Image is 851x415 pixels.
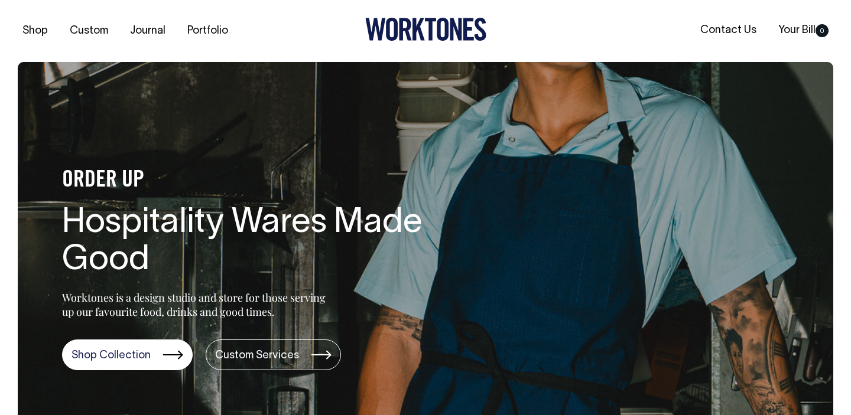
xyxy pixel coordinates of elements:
[206,339,341,370] a: Custom Services
[183,21,233,41] a: Portfolio
[696,21,761,40] a: Contact Us
[18,21,53,41] a: Shop
[125,21,170,41] a: Journal
[62,168,440,193] h4: ORDER UP
[62,290,331,319] p: Worktones is a design studio and store for those serving up our favourite food, drinks and good t...
[62,339,193,370] a: Shop Collection
[65,21,113,41] a: Custom
[62,205,440,280] h1: Hospitality Wares Made Good
[774,21,833,40] a: Your Bill0
[816,24,829,37] span: 0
